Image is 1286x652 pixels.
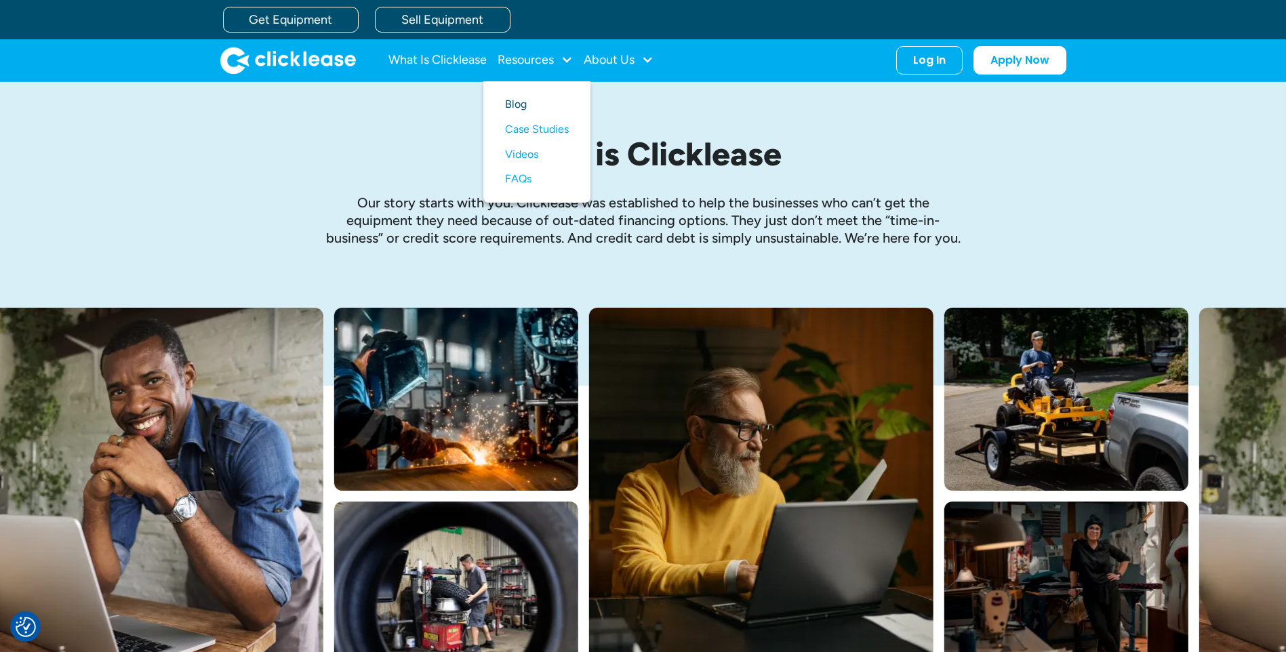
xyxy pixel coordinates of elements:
nav: Resources [483,81,590,203]
p: Our story starts with you. Clicklease was established to help the businesses who can’t get the eq... [325,194,962,247]
a: Apply Now [973,46,1066,75]
div: Log In [913,54,946,67]
a: What Is Clicklease [388,47,487,74]
h1: What is Clicklease [325,136,962,172]
a: Case Studies [505,117,569,142]
a: FAQs [505,167,569,192]
a: Blog [505,92,569,117]
img: A welder in a large mask working on a large pipe [334,308,578,491]
a: home [220,47,356,74]
a: Videos [505,142,569,167]
button: Consent Preferences [16,617,36,637]
a: Sell Equipment [375,7,510,33]
img: Man with hat and blue shirt driving a yellow lawn mower onto a trailer [944,308,1188,491]
div: Resources [498,47,573,74]
div: About Us [584,47,654,74]
a: Get Equipment [223,7,359,33]
img: Revisit consent button [16,617,36,637]
img: Clicklease logo [220,47,356,74]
